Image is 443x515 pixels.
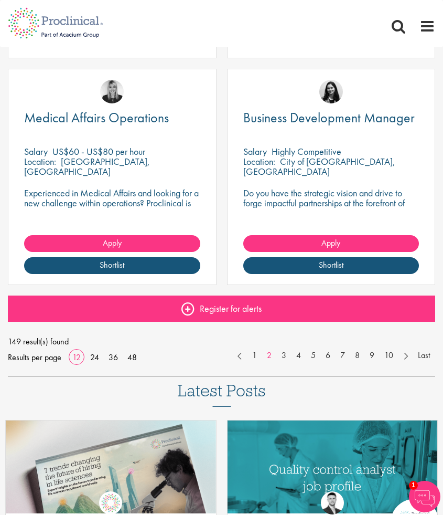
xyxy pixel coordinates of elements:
[243,188,419,238] p: Do you have the strategic vision and drive to forge impactful partnerships at the forefront of ph...
[52,145,145,157] p: US$60 - US$80 per hour
[87,352,103,363] a: 24
[291,350,306,362] a: 4
[321,491,344,514] img: Joshua Godden
[8,296,435,322] a: Register for alerts
[413,350,435,362] a: Last
[262,350,277,362] a: 2
[228,421,438,513] a: Link to a post
[8,350,61,365] span: Results per page
[24,257,200,274] a: Shortlist
[243,111,419,124] a: Business Development Manager
[319,80,343,103] img: Indre Stankeviciute
[243,155,395,177] p: City of [GEOGRAPHIC_DATA], [GEOGRAPHIC_DATA]
[24,188,200,228] p: Experienced in Medical Affairs and looking for a new challenge within operations? Proclinical is ...
[243,235,419,252] a: Apply
[24,109,169,127] span: Medical Affairs Operations
[6,421,216,513] a: Link to a post
[69,352,84,363] a: 12
[350,350,365,362] a: 8
[409,481,440,512] img: Chatbot
[8,334,435,350] span: 149 result(s) found
[379,350,398,362] a: 10
[272,145,341,157] p: Highly Competitive
[335,350,350,362] a: 7
[243,257,419,274] a: Shortlist
[24,235,200,252] a: Apply
[276,350,291,362] a: 3
[24,155,150,177] p: [GEOGRAPHIC_DATA], [GEOGRAPHIC_DATA]
[306,350,321,362] a: 5
[409,481,418,490] span: 1
[364,350,380,362] a: 9
[243,155,275,167] span: Location:
[24,155,56,167] span: Location:
[247,350,262,362] a: 1
[99,491,122,514] img: Proclinical Group
[243,109,415,127] span: Business Development Manager
[105,352,122,363] a: 36
[243,145,267,157] span: Salary
[103,237,122,248] span: Apply
[124,352,141,363] a: 48
[24,111,200,124] a: Medical Affairs Operations
[24,145,48,157] span: Salary
[100,80,124,103] img: Janelle Jones
[320,350,336,362] a: 6
[321,237,340,248] span: Apply
[178,382,266,407] h3: Latest Posts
